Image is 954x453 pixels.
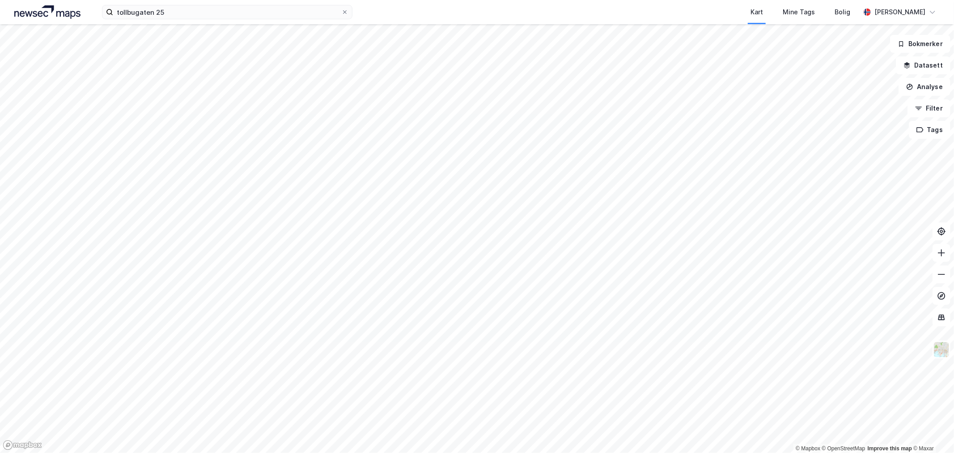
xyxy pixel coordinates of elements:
img: logo.a4113a55bc3d86da70a041830d287a7e.svg [14,5,81,19]
iframe: Chat Widget [909,410,954,453]
div: Mine Tags [783,7,815,17]
a: Improve this map [868,445,912,452]
a: Mapbox [796,445,820,452]
button: Bokmerker [890,35,950,53]
input: Søk på adresse, matrikkel, gårdeiere, leietakere eller personer [113,5,341,19]
div: Kart [750,7,763,17]
img: Z [933,341,950,358]
button: Analyse [899,78,950,96]
a: OpenStreetMap [822,445,865,452]
div: [PERSON_NAME] [874,7,925,17]
div: Bolig [835,7,850,17]
a: Mapbox homepage [3,440,42,450]
button: Filter [907,99,950,117]
div: Kontrollprogram for chat [909,410,954,453]
button: Datasett [896,56,950,74]
button: Tags [909,121,950,139]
